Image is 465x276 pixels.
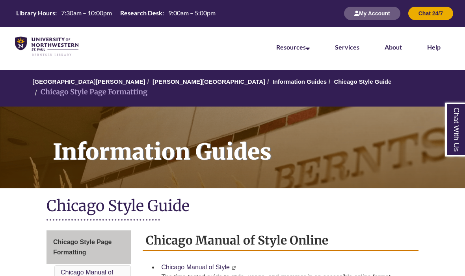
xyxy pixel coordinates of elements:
[13,9,219,18] a: Hours Today
[33,78,145,85] a: [GEOGRAPHIC_DATA][PERSON_NAME]
[53,239,112,256] span: Chicago Style Page Formatting
[162,264,230,270] a: Chicago Manual of Style
[61,9,112,17] span: 7:30am – 10:00pm
[427,43,441,51] a: Help
[117,9,165,17] th: Research Desk:
[408,7,453,20] button: Chat 24/7
[276,43,310,51] a: Resources
[33,86,147,98] li: Chicago Style Page Formatting
[273,78,327,85] a: Information Guides
[15,37,78,57] img: UNWSP Library Logo
[13,9,58,17] th: Library Hours:
[143,230,419,251] h2: Chicago Manual of Style Online
[13,9,219,17] table: Hours Today
[153,78,265,85] a: [PERSON_NAME][GEOGRAPHIC_DATA]
[231,266,236,270] i: This link opens in a new window
[168,9,216,17] span: 9:00am – 5:00pm
[46,230,131,264] a: Chicago Style Page Formatting
[46,196,418,217] h1: Chicago Style Guide
[408,10,453,17] a: Chat 24/7
[385,43,402,51] a: About
[334,78,391,85] a: Chicago Style Guide
[344,7,400,20] button: My Account
[44,107,465,178] h1: Information Guides
[344,10,400,17] a: My Account
[335,43,359,51] a: Services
